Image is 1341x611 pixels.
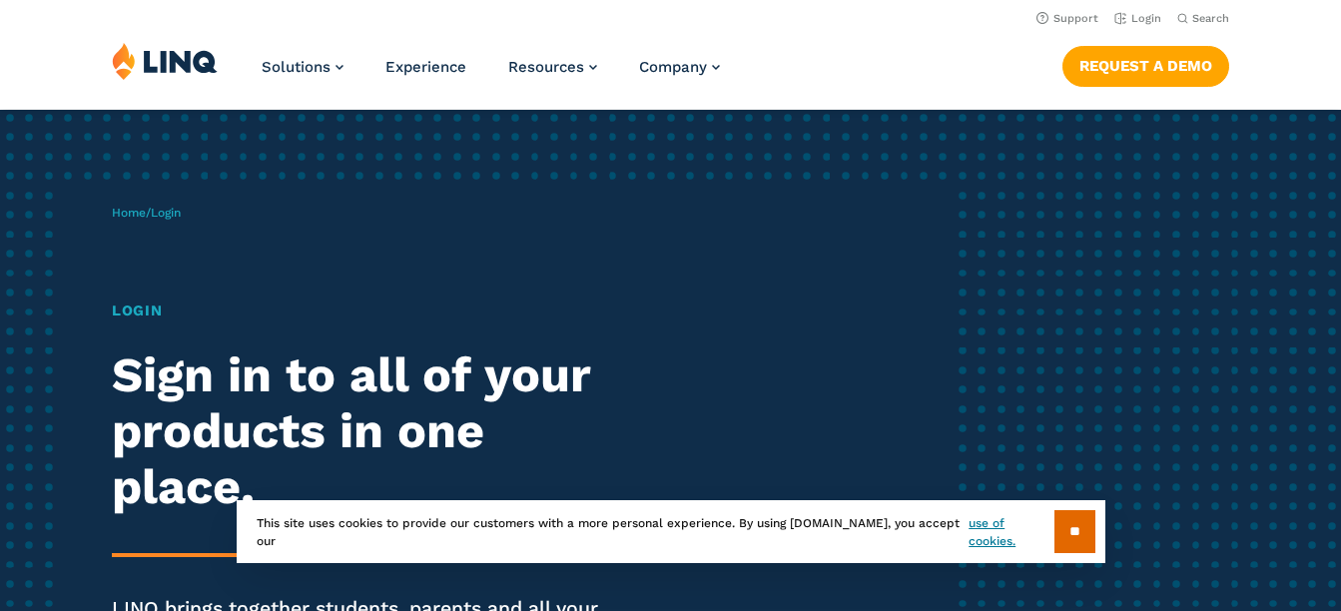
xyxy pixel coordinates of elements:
h1: Login [112,300,628,321]
span: Company [639,58,707,76]
a: Support [1036,12,1098,25]
a: Home [112,206,146,220]
img: LINQ | K‑12 Software [112,42,218,80]
span: Solutions [262,58,331,76]
span: Resources [508,58,584,76]
span: Login [151,206,181,220]
nav: Button Navigation [1062,42,1229,86]
nav: Primary Navigation [262,42,720,108]
a: use of cookies. [969,514,1053,550]
a: Experience [385,58,466,76]
span: / [112,206,181,220]
button: Open Search Bar [1177,11,1229,26]
a: Resources [508,58,597,76]
div: This site uses cookies to provide our customers with a more personal experience. By using [DOMAIN... [237,500,1105,563]
a: Request a Demo [1062,46,1229,86]
a: Solutions [262,58,343,76]
a: Login [1114,12,1161,25]
h2: Sign in to all of your products in one place. [112,347,628,514]
a: Company [639,58,720,76]
span: Search [1192,12,1229,25]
